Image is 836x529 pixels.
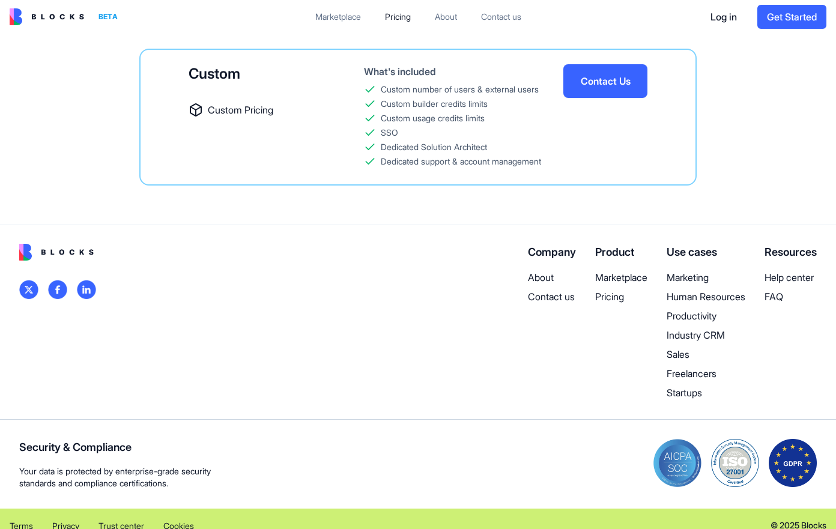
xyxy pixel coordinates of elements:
[667,309,745,323] a: Productivity
[481,11,521,23] div: Contact us
[471,6,531,28] a: Contact us
[595,270,647,285] a: Marketplace
[765,270,817,285] a: Help center
[700,5,748,29] button: Log in
[10,8,123,25] a: BETA
[10,8,84,25] img: logo
[667,246,717,258] span: Use cases
[19,465,211,489] span: Your data is protected by enterprise-grade security standards and compliance certifications.
[667,270,745,285] a: Marketing
[425,6,467,28] a: About
[375,6,420,28] a: Pricing
[769,439,817,487] img: gdpr
[94,8,123,25] div: BETA
[595,246,634,258] span: Product
[315,11,361,23] div: Marketplace
[381,112,485,124] div: Custom usage credits limits
[757,5,826,29] button: Get Started
[19,439,211,456] span: Security & Compliance
[381,141,487,153] div: Dedicated Solution Architect
[306,6,371,28] a: Marketplace
[19,244,94,261] img: logo
[711,439,759,487] img: iso-27001
[77,280,96,299] img: logo
[48,280,67,299] img: logo
[189,64,342,83] div: Custom
[208,103,273,117] span: Custom Pricing
[381,127,398,139] div: SSO
[563,64,647,98] button: Contact Us
[364,64,541,79] div: What's included
[667,347,745,361] a: Sales
[765,289,817,304] a: FAQ
[653,439,701,487] img: soc2
[435,11,457,23] div: About
[595,289,647,304] a: Pricing
[528,270,576,285] a: About
[667,328,745,342] a: Industry CRM
[667,385,745,400] a: Startups
[19,280,38,299] img: logo
[765,246,817,258] span: Resources
[381,83,539,95] div: Custom number of users & external users
[528,246,576,258] span: Company
[667,366,745,381] a: Freelancers
[381,98,488,110] div: Custom builder credits limits
[528,289,576,304] a: Contact us
[381,156,541,168] div: Dedicated support & account management
[385,11,411,23] div: Pricing
[667,289,745,304] a: Human Resources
